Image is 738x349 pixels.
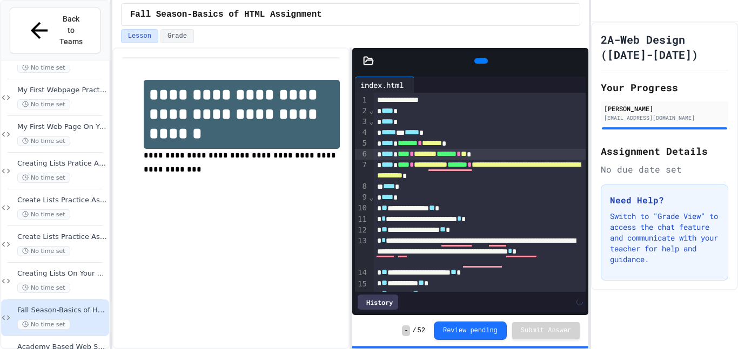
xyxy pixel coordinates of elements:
div: 6 [355,149,368,160]
div: 4 [355,127,368,138]
span: Back to Teams [58,13,84,47]
span: Create Lists Practice Assignment 2 [17,196,107,205]
div: 16 [355,290,368,300]
button: Grade [160,29,194,43]
div: [EMAIL_ADDRESS][DOMAIN_NAME] [604,114,725,122]
div: 14 [355,268,368,278]
span: Submit Answer [521,326,572,335]
span: No time set [17,99,70,110]
div: [PERSON_NAME] [604,104,725,113]
h3: Need Help? [610,194,719,207]
div: 3 [355,117,368,127]
span: Creating Lists On Your Own Assignment [17,269,107,278]
span: 52 [418,326,425,335]
span: Fold line [368,193,374,202]
div: 12 [355,225,368,236]
div: index.html [355,79,409,91]
span: No time set [17,246,70,256]
div: 1 [355,95,368,106]
div: 8 [355,181,368,192]
span: Fall Season-Basics of HTML Assignment [130,8,322,21]
span: Create Lists Practice Assignment 3 [17,232,107,242]
span: My First Webpage Practice with Tags [17,86,107,95]
div: 5 [355,138,368,149]
h2: Assignment Details [601,143,728,159]
div: No due date set [601,163,728,176]
p: Switch to "Grade View" to access the chat feature and communicate with your teacher for help and ... [610,211,719,265]
span: No time set [17,63,70,73]
span: / [412,326,416,335]
span: My First Web Page On Your Own Assignment [17,122,107,132]
span: No time set [17,209,70,220]
button: Back to Teams [10,8,100,53]
h2: Your Progress [601,80,728,95]
span: Fold line [368,117,374,126]
span: No time set [17,173,70,183]
span: No time set [17,283,70,293]
span: No time set [17,136,70,146]
h1: 2A-Web Design ([DATE]-[DATE]) [601,32,728,62]
div: index.html [355,77,415,93]
div: 9 [355,192,368,203]
div: 10 [355,203,368,214]
button: Submit Answer [512,322,580,339]
div: 7 [355,160,368,181]
div: 15 [355,279,368,290]
span: Fall Season-Basics of HTML Assignment [17,306,107,315]
span: Fold line [368,106,374,115]
div: 11 [355,214,368,225]
button: Lesson [121,29,158,43]
div: 13 [355,236,368,268]
span: No time set [17,319,70,330]
button: Review pending [434,321,507,340]
span: Creating Lists Pratice Assignment 1 [17,159,107,168]
span: - [402,325,410,336]
div: 2 [355,106,368,117]
div: History [358,295,398,310]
